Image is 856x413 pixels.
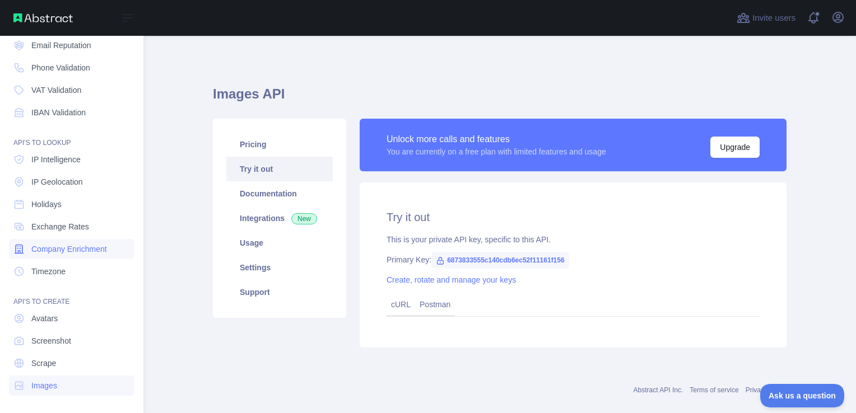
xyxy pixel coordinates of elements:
[213,85,787,112] h1: Images API
[31,85,81,96] span: VAT Validation
[9,353,134,373] a: Scrape
[9,217,134,237] a: Exchange Rates
[760,384,845,407] iframe: Toggle Customer Support
[9,331,134,351] a: Screenshot
[226,255,333,280] a: Settings
[9,239,134,259] a: Company Enrichment
[387,275,516,284] a: Create, rotate and manage your keys
[226,181,333,206] a: Documentation
[31,358,56,369] span: Scrape
[9,35,134,55] a: Email Reputation
[710,137,760,158] button: Upgrade
[9,376,134,396] a: Images
[752,12,795,25] span: Invite users
[291,213,317,224] span: New
[226,157,333,181] a: Try it out
[31,335,71,346] span: Screenshot
[9,58,134,78] a: Phone Validation
[31,199,62,210] span: Holidays
[31,176,83,187] span: IP Geolocation
[431,252,569,269] span: 6873833555c140cdb6ec52f11161f156
[31,154,81,165] span: IP Intelligence
[634,386,683,394] a: Abstract API Inc.
[31,107,86,118] span: IBAN Validation
[387,209,760,225] h2: Try it out
[387,234,760,245] div: This is your private API key, specific to this API.
[387,146,606,157] div: You are currently on a free plan with limited features and usage
[387,254,760,265] div: Primary Key:
[690,386,738,394] a: Terms of service
[9,284,134,306] div: API'S TO CREATE
[226,231,333,255] a: Usage
[746,386,787,394] a: Privacy policy
[734,9,798,27] button: Invite users
[31,313,58,324] span: Avatars
[13,13,73,22] img: Abstract API
[31,221,89,232] span: Exchange Rates
[226,132,333,157] a: Pricing
[9,308,134,328] a: Avatars
[226,280,333,304] a: Support
[226,206,333,231] a: Integrations New
[387,133,606,146] div: Unlock more calls and features
[9,149,134,170] a: IP Intelligence
[9,172,134,192] a: IP Geolocation
[9,261,134,281] a: Timezone
[31,62,90,73] span: Phone Validation
[391,300,411,309] a: cURL
[9,102,134,123] a: IBAN Validation
[9,125,134,147] div: API'S TO LOOKUP
[9,194,134,214] a: Holidays
[9,80,134,100] a: VAT Validation
[31,266,66,277] span: Timezone
[31,40,91,51] span: Email Reputation
[31,243,107,255] span: Company Enrichment
[415,295,455,313] a: Postman
[31,380,57,391] span: Images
